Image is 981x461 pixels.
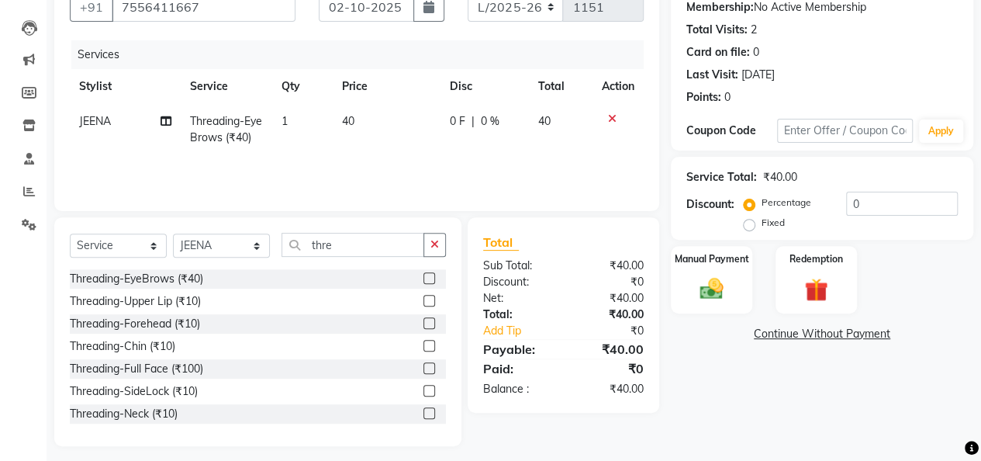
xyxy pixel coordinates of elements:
span: 40 [342,114,354,128]
div: ₹40.00 [763,169,797,185]
img: _cash.svg [693,276,731,303]
div: 0 [724,89,731,106]
span: 0 % [481,113,499,130]
div: ₹40.00 [563,340,655,359]
div: Last Visit: [686,67,738,83]
label: Fixed [762,216,785,230]
th: Stylist [70,69,181,104]
a: Add Tip [472,323,579,339]
div: ₹0 [579,323,655,339]
a: Continue Without Payment [674,326,970,342]
div: Balance : [472,381,564,397]
div: [DATE] [741,67,775,83]
div: Sub Total: [472,258,564,274]
div: Threading-Full Face (₹100) [70,361,203,377]
div: Threading-Upper Lip (₹10) [70,293,201,310]
div: ₹40.00 [563,290,655,307]
span: 1 [282,114,288,128]
div: Discount: [472,274,564,290]
span: JEENA [79,114,111,128]
span: Threading-EyeBrows (₹40) [190,114,262,144]
span: 0 F [450,113,465,130]
div: Threading-Forehead (₹10) [70,316,200,332]
input: Enter Offer / Coupon Code [777,119,913,143]
th: Total [529,69,592,104]
div: Card on file: [686,44,750,61]
span: | [472,113,475,130]
div: Net: [472,290,564,307]
label: Percentage [762,196,811,210]
div: Services [71,40,655,69]
button: Apply [919,120,963,143]
div: Points: [686,89,721,106]
div: 2 [751,22,757,38]
th: Service [181,69,271,104]
div: Total Visits: [686,22,748,38]
label: Redemption [789,252,843,266]
div: Payable: [472,340,564,359]
div: Paid: [472,359,564,378]
div: 0 [753,44,759,61]
div: ₹0 [563,274,655,290]
th: Disc [440,69,529,104]
div: Threading-SideLock (₹10) [70,383,198,400]
img: _gift.svg [797,276,835,304]
div: ₹40.00 [563,258,655,274]
div: Threading-EyeBrows (₹40) [70,271,203,287]
th: Action [592,69,644,104]
div: ₹40.00 [563,307,655,323]
div: Total: [472,307,564,323]
th: Price [333,69,440,104]
div: ₹0 [563,359,655,378]
div: ₹40.00 [563,381,655,397]
div: Service Total: [686,169,757,185]
span: Total [483,234,519,251]
div: Threading-Neck (₹10) [70,406,178,422]
div: Discount: [686,196,734,213]
span: 40 [538,114,551,128]
th: Qty [272,69,333,104]
div: Threading-Chin (₹10) [70,338,175,355]
label: Manual Payment [675,252,749,266]
input: Search or Scan [282,233,424,257]
div: Coupon Code [686,123,777,139]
